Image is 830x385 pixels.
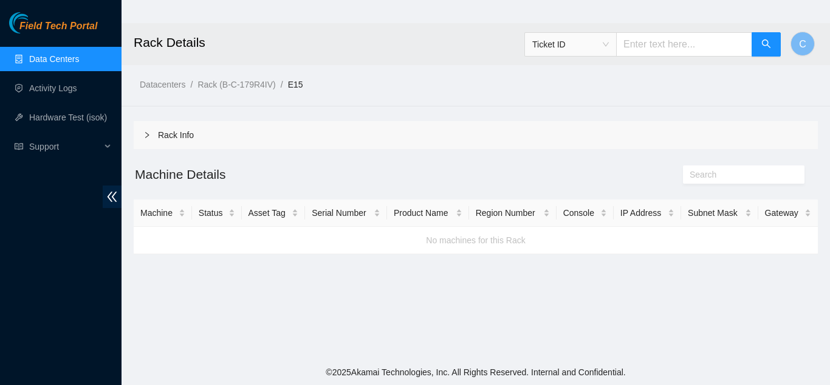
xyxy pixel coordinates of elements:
a: E15 [288,80,303,89]
button: search [752,32,781,57]
div: No machines for this Rack [134,224,818,257]
h2: Machine Details [134,164,647,184]
a: Activity Logs [29,83,77,93]
input: Search [690,168,788,181]
span: / [281,80,283,89]
span: double-left [103,186,122,208]
button: C [791,32,815,56]
footer: © 2025 Akamai Technologies, Inc. All Rights Reserved. Internal and Confidential. [122,359,830,385]
span: right [143,131,151,139]
span: Ticket ID [532,35,609,54]
span: read [15,142,23,151]
input: Enter text here... [616,32,752,57]
span: C [799,36,806,52]
a: Hardware Test (isok) [29,113,107,122]
img: Akamai Technologies [9,12,61,33]
span: search [761,39,771,50]
span: Field Tech Portal [19,21,97,32]
h2: Rack Details [134,23,698,62]
div: Rack Info [134,121,818,149]
a: Data Centers [29,54,79,64]
span: Support [29,134,101,159]
a: Akamai TechnologiesField Tech Portal [9,22,97,38]
a: Datacenters [140,80,185,89]
a: Rack (B-C-179R4IV) [197,80,275,89]
span: / [190,80,193,89]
